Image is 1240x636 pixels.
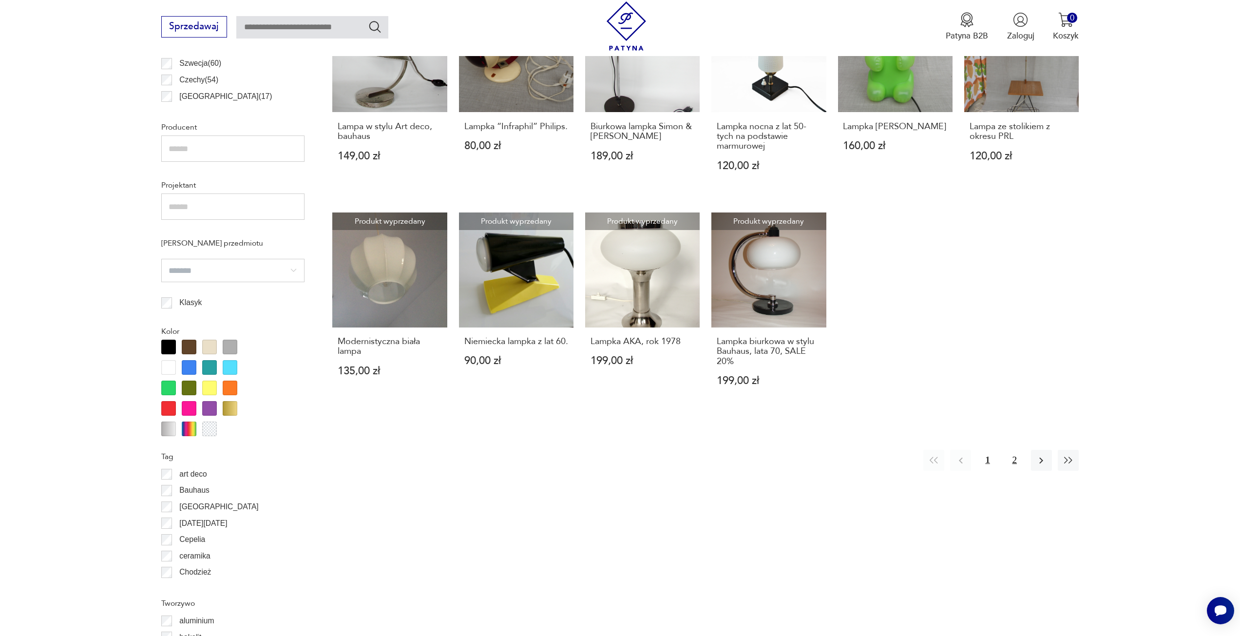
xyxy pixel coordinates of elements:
p: Cepelia [179,533,205,546]
a: Ikona medaluPatyna B2B [946,12,988,41]
p: 120,00 zł [717,161,821,171]
p: Szwecja ( 60 ) [179,57,221,70]
p: Projektant [161,179,305,192]
a: Produkt wyprzedanyLampka AKA, rok 1978Lampka AKA, rok 1978199,00 zł [585,212,700,409]
h3: Lampa ze stolikiem z okresu PRL [970,122,1074,142]
button: Patyna B2B [946,12,988,41]
p: ceramika [179,550,210,562]
p: Bauhaus [179,484,210,497]
p: Kolor [161,325,305,338]
h3: Lampka nocna z lat 50-tych na podstawie marmurowej [717,122,821,152]
img: Patyna - sklep z meblami i dekoracjami vintage [602,1,651,51]
button: 0Koszyk [1053,12,1079,41]
button: 2 [1004,450,1025,471]
h3: Lampka “Infraphil” Philips. [464,122,569,132]
img: Ikona medalu [959,12,974,27]
p: Tag [161,450,305,463]
button: Zaloguj [1007,12,1034,41]
p: 199,00 zł [591,356,695,366]
p: aluminium [179,615,214,627]
p: 80,00 zł [464,141,569,151]
p: Tworzywo [161,597,305,610]
h3: Lampka [PERSON_NAME] [843,122,947,132]
p: 199,00 zł [717,376,821,386]
h3: Lampa w stylu Art deco, bauhaus [338,122,442,142]
p: [GEOGRAPHIC_DATA] [179,501,258,513]
iframe: Smartsupp widget button [1207,597,1234,624]
p: [PERSON_NAME] przedmiotu [161,237,305,250]
p: Koszyk [1053,30,1079,41]
button: 1 [977,450,998,471]
h3: Modernistyczna biała lampa [338,337,442,357]
p: Chodzież [179,566,211,578]
p: [GEOGRAPHIC_DATA] ( 15 ) [179,106,272,119]
p: Ćmielów [179,582,209,595]
button: Szukaj [368,19,382,34]
p: 149,00 zł [338,151,442,161]
a: Sprzedawaj [161,23,227,31]
p: Zaloguj [1007,30,1034,41]
p: Producent [161,121,305,134]
h3: Lampka biurkowa w stylu Bauhaus, lata 70, SALE 20% [717,337,821,366]
div: 0 [1067,13,1077,23]
p: 90,00 zł [464,356,569,366]
button: Sprzedawaj [161,16,227,38]
img: Ikona koszyka [1058,12,1073,27]
a: Produkt wyprzedanyModernistyczna biała lampaModernistyczna biała lampa135,00 zł [332,212,447,409]
h3: Biurkowa lampka Simon & [PERSON_NAME] [591,122,695,142]
p: [GEOGRAPHIC_DATA] ( 17 ) [179,90,272,103]
h3: Lampka AKA, rok 1978 [591,337,695,347]
h3: Niemiecka lampka z lat 60. [464,337,569,347]
p: 120,00 zł [970,151,1074,161]
p: 189,00 zł [591,151,695,161]
p: Klasyk [179,296,202,309]
p: 135,00 zł [338,366,442,376]
p: art deco [179,468,207,481]
a: Produkt wyprzedanyNiemiecka lampka z lat 60.Niemiecka lampka z lat 60.90,00 zł [459,212,573,409]
p: Patyna B2B [946,30,988,41]
a: Produkt wyprzedanyLampka biurkowa w stylu Bauhaus, lata 70, SALE 20%Lampka biurkowa w stylu Bauha... [711,212,826,409]
p: [DATE][DATE] [179,517,227,530]
p: Czechy ( 54 ) [179,74,218,86]
p: 160,00 zł [843,141,947,151]
img: Ikonka użytkownika [1013,12,1028,27]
